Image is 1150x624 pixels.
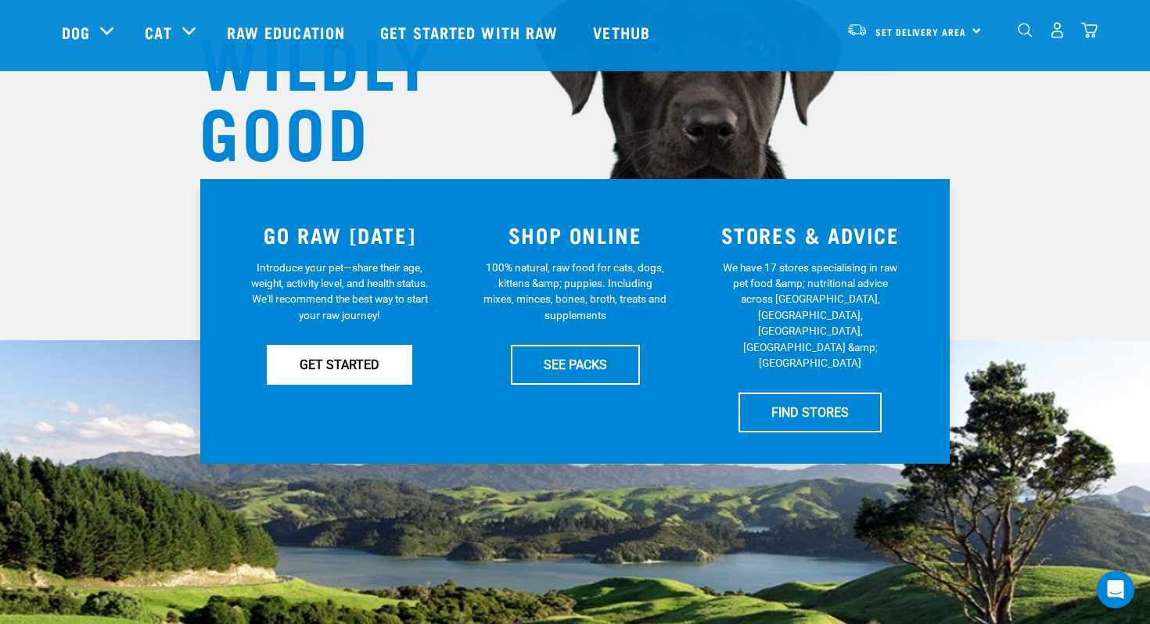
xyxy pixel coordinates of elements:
img: van-moving.png [846,23,868,37]
h3: SHOP ONLINE [467,223,684,247]
a: Vethub [577,1,670,63]
a: Cat [145,20,171,44]
a: Get started with Raw [365,1,577,63]
a: GET STARTED [267,345,412,384]
p: 100% natural, raw food for cats, dogs, kittens &amp; puppies. Including mixes, minces, bones, bro... [483,260,667,324]
h3: GO RAW [DATE] [232,223,448,247]
h3: STORES & ADVICE [702,223,918,247]
img: user.png [1049,22,1066,38]
p: Introduce your pet—share their age, weight, activity level, and health status. We'll recommend th... [248,260,432,324]
a: Dog [62,20,90,44]
a: Raw Education [211,1,365,63]
div: Open Intercom Messenger [1097,571,1134,608]
a: FIND STORES [739,393,882,432]
h1: WILDLY GOOD NUTRITION [199,23,512,235]
img: home-icon-1@2x.png [1018,23,1033,38]
a: SEE PACKS [511,345,640,384]
span: Set Delivery Area [875,29,966,34]
p: We have 17 stores specialising in raw pet food &amp; nutritional advice across [GEOGRAPHIC_DATA],... [718,260,902,371]
img: home-icon@2x.png [1081,22,1098,38]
